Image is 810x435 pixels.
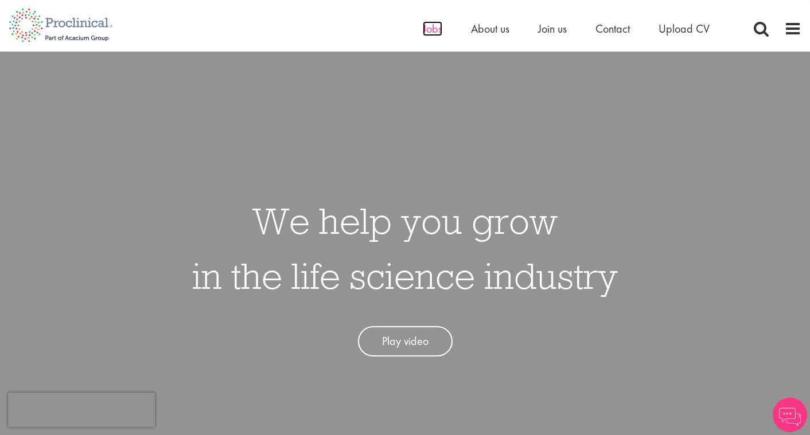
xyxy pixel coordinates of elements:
a: Play video [358,326,453,356]
a: Join us [538,21,567,36]
a: Contact [595,21,630,36]
a: Upload CV [659,21,710,36]
a: Jobs [423,21,442,36]
h1: We help you grow in the life science industry [192,193,618,303]
img: Chatbot [773,398,807,432]
a: About us [471,21,509,36]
